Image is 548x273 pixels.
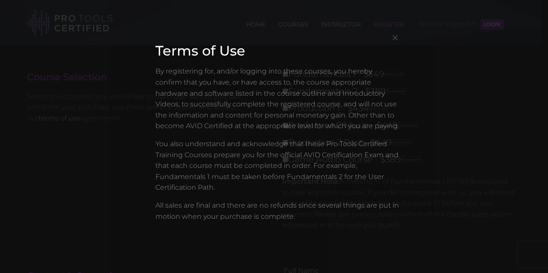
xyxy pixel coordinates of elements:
p: By registering for, and/or logging into these courses, you hereby confirm that you have, or have ... [155,66,399,132]
p: All sales are final and there are no refunds since several things are put in motion when your pur... [155,200,399,222]
button: Close [391,30,399,45]
span: × [391,28,399,47]
h3: Terms of Use [155,43,399,59]
p: You also understand and acknowledge that these Pro Tools Certified Training Courses prepare you f... [155,138,399,193]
